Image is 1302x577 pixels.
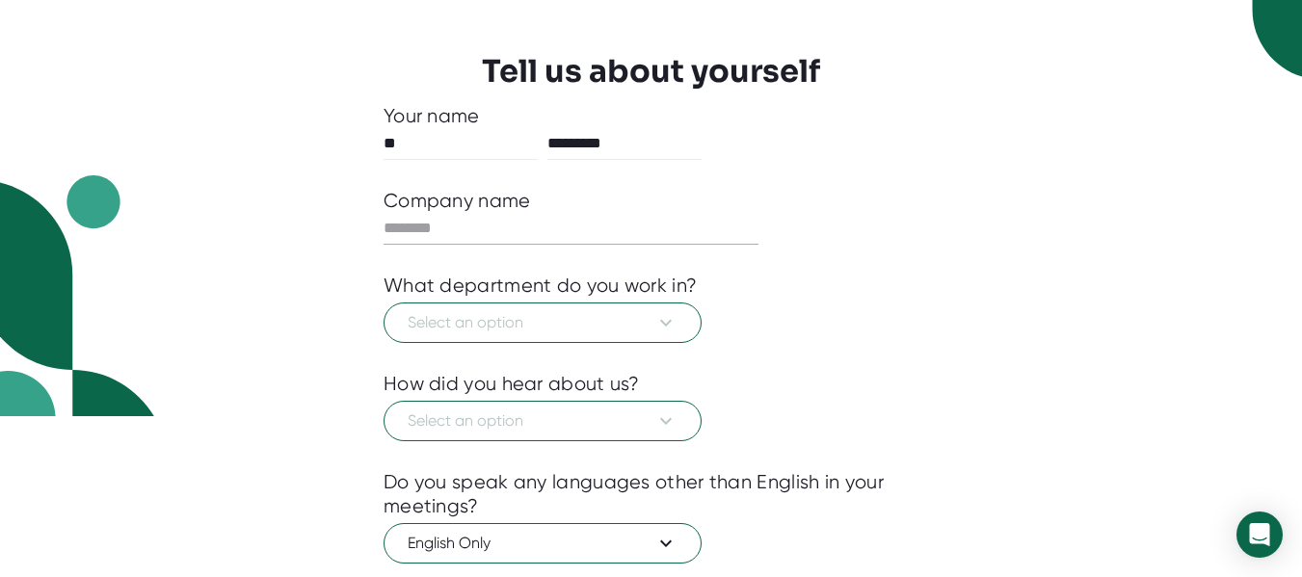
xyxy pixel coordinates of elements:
div: Do you speak any languages other than English in your meetings? [384,470,918,518]
div: Your name [384,104,918,128]
div: What department do you work in? [384,274,697,298]
span: Select an option [408,311,678,334]
h3: Tell us about yourself [482,53,820,90]
button: Select an option [384,401,702,441]
span: Select an option [408,409,678,433]
button: English Only [384,523,702,564]
div: How did you hear about us? [384,372,640,396]
div: Open Intercom Messenger [1236,511,1283,558]
button: Select an option [384,302,702,343]
span: English Only [408,532,678,555]
div: Company name [384,189,531,213]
